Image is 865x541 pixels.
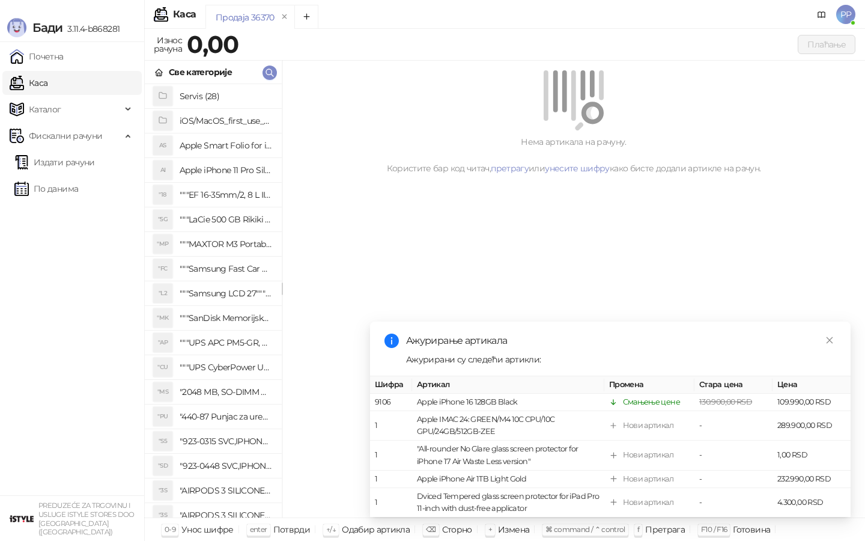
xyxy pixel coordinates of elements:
td: 4.300,00 RSD [772,488,851,518]
div: Нови артикал [623,473,673,485]
span: ⌫ [426,525,436,534]
small: PREDUZEĆE ZA TRGOVINU I USLUGE ISTYLE STORES DOO [GEOGRAPHIC_DATA] ([GEOGRAPHIC_DATA]) [38,501,135,536]
a: Документација [812,5,831,24]
h4: """UPS APC PM5-GR, Essential Surge Arrest,5 utic_nica""" [180,333,272,352]
div: Нови артикал [623,420,673,432]
th: Цена [772,376,851,394]
td: 1 [370,471,412,488]
span: close [825,336,834,344]
div: "PU [153,407,172,426]
div: Ажурирање артикала [406,334,836,348]
div: "MS [153,382,172,402]
h4: """SanDisk Memorijska kartica 256GB microSDXC sa SD adapterom SDSQXA1-256G-GN6MA - Extreme PLUS, ... [180,308,272,328]
div: Продаја 36370 [216,11,275,24]
span: info-circle [384,334,399,348]
div: "MP [153,234,172,254]
div: "18 [153,185,172,204]
h4: """LaCie 500 GB Rikiki USB 3.0 / Ultra Compact & Resistant aluminum / USB 3.0 / 2.5""""""" [180,210,272,229]
h4: """EF 16-35mm/2, 8 L III USM""" [180,185,272,204]
a: По данима [14,177,78,201]
span: enter [250,525,267,534]
h4: "923-0448 SVC,IPHONE,TOURQUE DRIVER KIT .65KGF- CM Šrafciger " [180,456,272,475]
div: Нема артикала на рачуну. Користите бар код читач, или како бисте додали артикле на рачун. [297,135,851,175]
div: "FC [153,259,172,278]
h4: """Samsung LCD 27"""" C27F390FHUXEN""" [180,284,272,303]
div: Претрага [645,522,685,537]
div: "5G [153,210,172,229]
div: Унос шифре [181,522,234,537]
h4: "AIRPODS 3 SILICONE CASE BLUE" [180,506,272,525]
span: 0-9 [165,525,175,534]
h4: """MAXTOR M3 Portable 2TB 2.5"""" crni eksterni hard disk HX-M201TCB/GM""" [180,234,272,254]
div: grid [145,84,282,518]
td: 289.900,00 RSD [772,411,851,441]
td: 1 [370,441,412,470]
div: AI [153,160,172,180]
h4: """UPS CyberPower UT650EG, 650VA/360W , line-int., s_uko, desktop""" [180,358,272,377]
th: Артикал [412,376,604,394]
div: Одабир артикла [342,522,410,537]
span: Бади [32,20,62,35]
th: Стара цена [694,376,772,394]
h4: """Samsung Fast Car Charge Adapter, brzi auto punja_, boja crna""" [180,259,272,278]
div: "3S [153,481,172,500]
a: Close [823,334,836,347]
h4: Apple iPhone 11 Pro Silicone Case - Black [180,160,272,180]
img: 64x64-companyLogo-77b92cf4-9946-4f36-9751-bf7bb5fd2c7d.png [10,507,34,531]
a: Каса [10,71,47,95]
h4: "AIRPODS 3 SILICONE CASE BLACK" [180,481,272,500]
div: "L2 [153,284,172,303]
td: Apple iPhone Air 1TB Light Gold [412,471,604,488]
div: Готовина [733,522,770,537]
div: Смањење цене [623,396,680,408]
span: ↑/↓ [326,525,336,534]
td: Apple IMAC 24: GREEN/M4 10C CPU/10C GPU/24GB/512GB-ZEE [412,411,604,441]
span: f [637,525,639,534]
span: 3.11.4-b868281 [62,23,120,34]
img: Logo [7,18,26,37]
div: Нови артикал [623,497,673,509]
span: PP [836,5,855,24]
td: 9106 [370,394,412,411]
a: унесите шифру [545,163,610,174]
div: Сторно [442,522,472,537]
div: Ажурирани су следећи артикли: [406,353,836,366]
a: претрагу [491,163,529,174]
h4: "2048 MB, SO-DIMM DDRII, 667 MHz, Napajanje 1,8 0,1 V, Latencija CL5" [180,382,272,402]
td: 1 [370,488,412,518]
td: 109.990,00 RSD [772,394,851,411]
td: 232.990,00 RSD [772,471,851,488]
button: Плаћање [798,35,855,54]
td: - [694,411,772,441]
button: Add tab [294,5,318,29]
td: - [694,441,772,470]
span: Фискални рачуни [29,124,102,148]
div: "S5 [153,432,172,451]
div: "CU [153,358,172,377]
span: ⌘ command / ⌃ control [545,525,625,534]
strong: 0,00 [187,29,238,59]
div: "AP [153,333,172,352]
td: - [694,488,772,518]
td: "All-rounder No Glare glass screen protector for iPhone 17 Air Waste Less version" [412,441,604,470]
td: 1,00 RSD [772,441,851,470]
div: Измена [498,522,529,537]
div: "3S [153,506,172,525]
a: Почетна [10,44,64,69]
div: Нови артикал [623,450,673,462]
div: "SD [153,456,172,475]
td: Dviced Tempered glass screen protector for iPad Pro 11-inch with dust-free applicator [412,488,604,518]
th: Шифра [370,376,412,394]
span: F10 / F16 [701,525,727,534]
th: Промена [604,376,694,394]
h4: Apple Smart Folio for iPad mini (A17 Pro) - Sage [180,136,272,155]
div: "MK [153,308,172,328]
div: Потврди [273,522,311,537]
div: Износ рачуна [151,32,184,57]
td: - [694,471,772,488]
span: + [488,525,492,534]
td: Apple iPhone 16 128GB Black [412,394,604,411]
td: 1 [370,411,412,441]
div: AS [153,136,172,155]
h4: "923-0315 SVC,IPHONE 5/5S BATTERY REMOVAL TRAY Držač za iPhone sa kojim se otvara display [180,432,272,451]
